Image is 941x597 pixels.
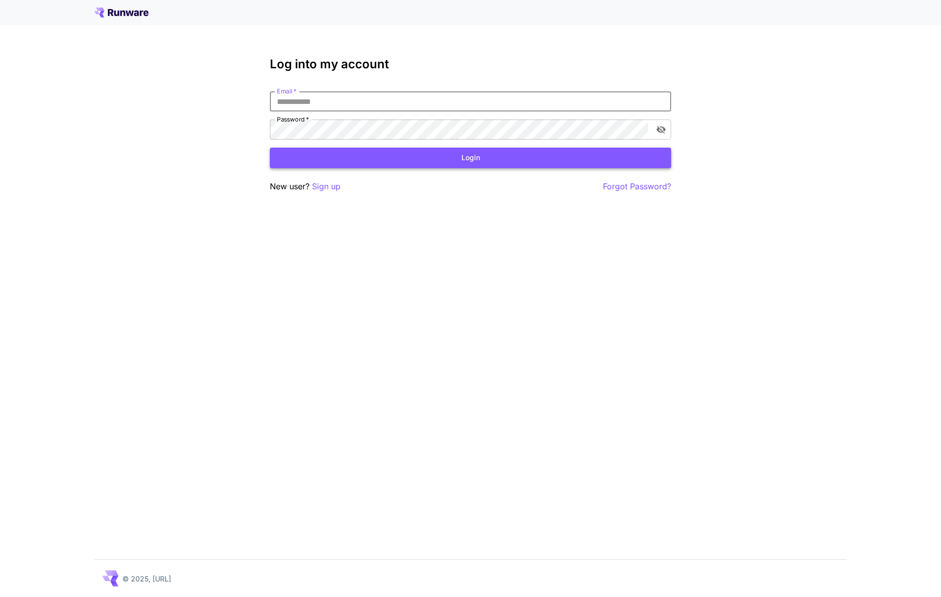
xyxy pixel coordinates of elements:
[122,573,171,584] p: © 2025, [URL]
[270,57,671,71] h3: Log into my account
[277,115,309,124] label: Password
[270,148,671,168] button: Login
[270,180,341,193] p: New user?
[277,87,296,95] label: Email
[603,180,671,193] button: Forgot Password?
[652,121,670,139] button: toggle password visibility
[312,180,341,193] button: Sign up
